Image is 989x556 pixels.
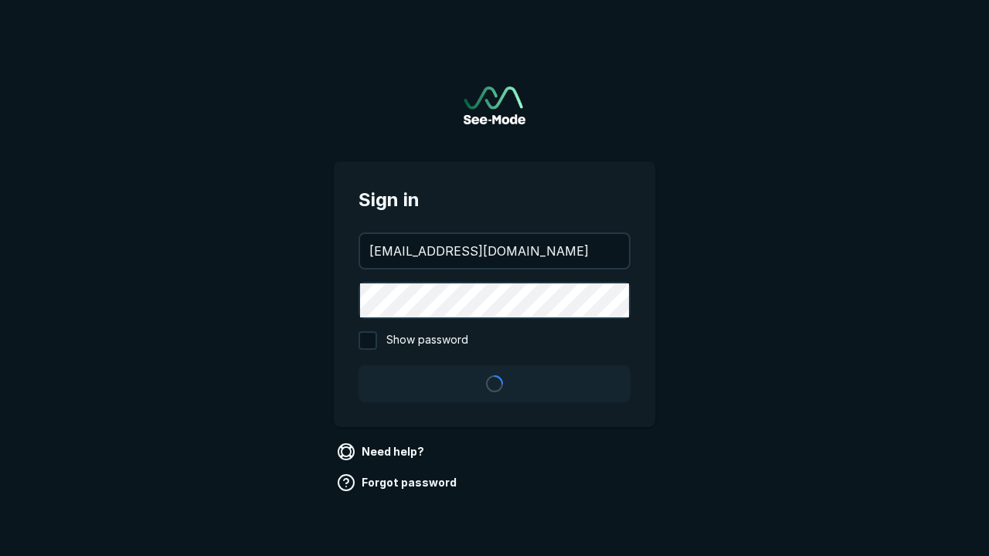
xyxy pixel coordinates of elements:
input: your@email.com [360,234,629,268]
span: Show password [386,331,468,350]
a: Go to sign in [464,86,525,124]
span: Sign in [359,186,630,214]
a: Need help? [334,439,430,464]
a: Forgot password [334,470,463,495]
img: See-Mode Logo [464,86,525,124]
